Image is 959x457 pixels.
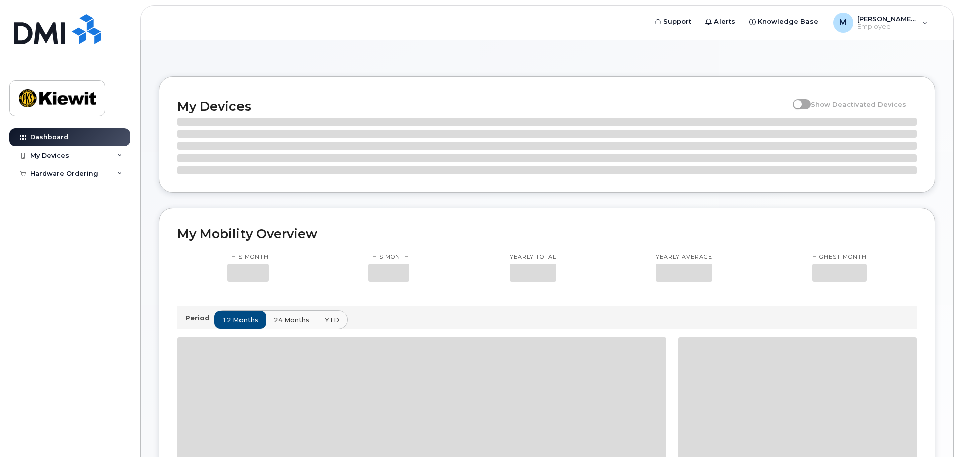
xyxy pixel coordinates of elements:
[812,253,867,261] p: Highest month
[368,253,409,261] p: This month
[656,253,712,261] p: Yearly average
[811,100,906,108] span: Show Deactivated Devices
[793,95,801,103] input: Show Deactivated Devices
[227,253,269,261] p: This month
[185,313,214,323] p: Period
[274,315,309,325] span: 24 months
[510,253,556,261] p: Yearly total
[177,226,917,241] h2: My Mobility Overview
[177,99,788,114] h2: My Devices
[325,315,339,325] span: YTD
